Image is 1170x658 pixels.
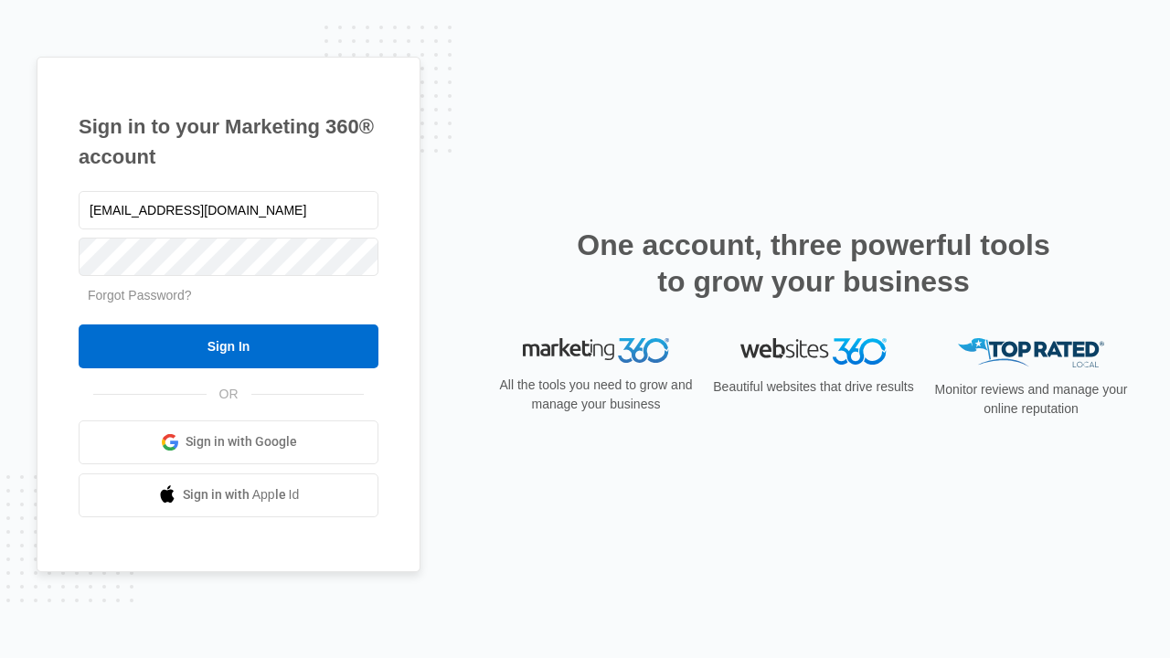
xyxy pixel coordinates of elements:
[494,376,698,414] p: All the tools you need to grow and manage your business
[740,338,887,365] img: Websites 360
[711,377,916,397] p: Beautiful websites that drive results
[958,338,1104,368] img: Top Rated Local
[79,111,378,172] h1: Sign in to your Marketing 360® account
[183,485,300,504] span: Sign in with Apple Id
[79,191,378,229] input: Email
[571,227,1056,300] h2: One account, three powerful tools to grow your business
[186,432,297,451] span: Sign in with Google
[79,420,378,464] a: Sign in with Google
[207,385,251,404] span: OR
[88,288,192,302] a: Forgot Password?
[523,338,669,364] img: Marketing 360
[79,473,378,517] a: Sign in with Apple Id
[79,324,378,368] input: Sign In
[929,380,1133,419] p: Monitor reviews and manage your online reputation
